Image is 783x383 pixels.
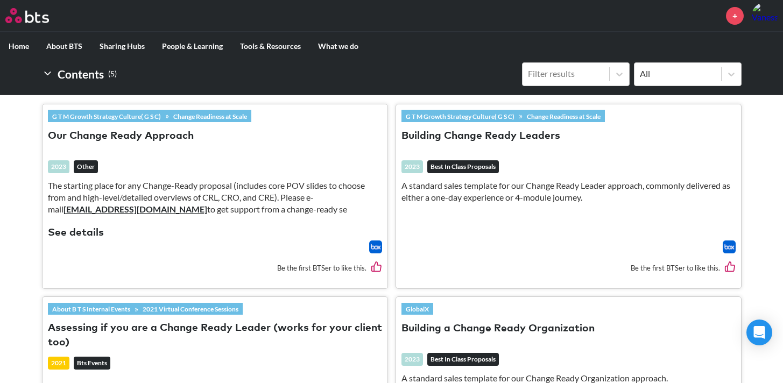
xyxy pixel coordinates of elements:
[48,253,382,283] div: Be the first BTSer to like this.
[64,204,207,214] a: [EMAIL_ADDRESS][DOMAIN_NAME]
[752,3,778,29] img: Vanessa Lin
[427,353,499,366] em: Best In Class Proposals
[48,303,135,315] a: About B T S Internal Events
[528,68,604,80] div: Filter results
[48,321,382,350] button: Assessing if you are a Change Ready Leader (works for your client too)
[746,320,772,345] div: Open Intercom Messenger
[48,160,69,173] div: 2023
[38,32,91,60] label: About BTS
[74,160,98,173] em: Other
[5,8,49,23] img: BTS Logo
[723,240,736,253] a: Download file from Box
[401,253,736,283] div: Be the first BTSer to like this.
[153,32,231,60] label: People & Learning
[48,226,104,240] button: See details
[401,353,423,366] div: 2023
[401,160,423,173] div: 2023
[401,110,519,122] a: G T M Growth Strategy Culture( G S C)
[369,240,382,253] a: Download file from Box
[723,240,736,253] img: Box logo
[401,180,736,204] p: A standard sales template for our Change Ready Leader approach, commonly delivered as either a on...
[309,32,367,60] label: What we do
[138,303,243,315] a: 2021 Virtual Conference Sessions
[48,303,243,315] div: »
[640,68,716,80] div: All
[752,3,778,29] a: Profile
[48,110,251,122] div: »
[401,129,560,144] button: Building Change Ready Leaders
[91,32,153,60] label: Sharing Hubs
[48,180,382,216] p: The starting place for any Change-Ready proposal (includes core POV slides to choose from and hig...
[401,322,595,336] button: Building a Change Ready Organization
[108,67,117,81] small: ( 5 )
[48,110,165,122] a: G T M Growth Strategy Culture( G S C)
[726,7,744,25] a: +
[523,110,605,122] a: Change Readiness at Scale
[5,8,69,23] a: Go home
[48,357,69,370] div: 2021
[401,303,433,315] a: GlobalX
[48,129,194,144] button: Our Change Ready Approach
[42,62,117,86] h2: Contents
[401,110,605,122] div: »
[74,357,110,370] em: Bts Events
[169,110,251,122] a: Change Readiness at Scale
[427,160,499,173] em: Best In Class Proposals
[369,240,382,253] img: Box logo
[231,32,309,60] label: Tools & Resources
